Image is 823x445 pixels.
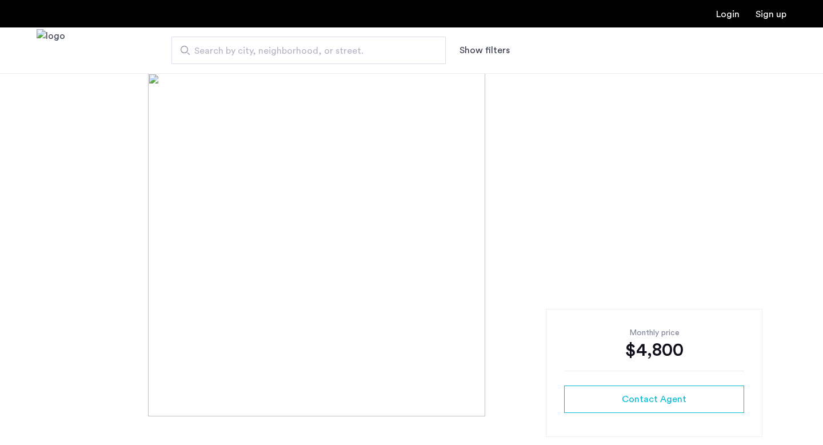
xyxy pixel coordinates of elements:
img: logo [37,29,65,72]
button: Show or hide filters [460,43,510,57]
div: $4,800 [564,339,744,361]
span: Search by city, neighborhood, or street. [194,44,414,58]
a: Registration [756,10,786,19]
img: [object%20Object] [148,73,675,416]
div: Monthly price [564,327,744,339]
button: button [564,386,744,413]
a: Cazamio Logo [37,29,65,72]
span: Contact Agent [622,392,686,406]
a: Login [716,10,740,19]
input: Apartment Search [171,37,446,64]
